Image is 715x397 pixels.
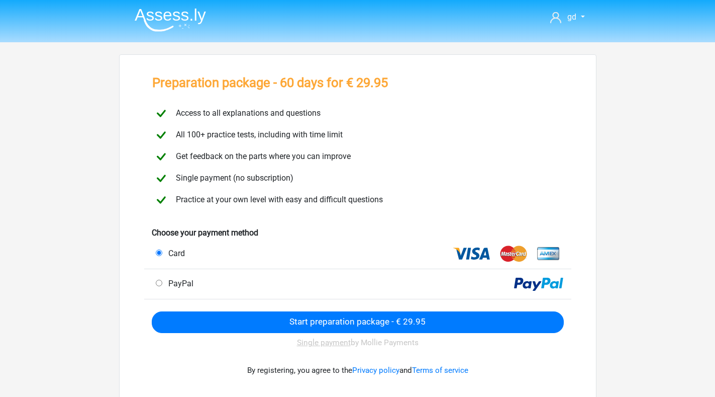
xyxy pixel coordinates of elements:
[152,311,564,333] input: Start preparation package - € 29.95
[152,148,170,166] img: checkmark
[567,12,576,22] span: gd
[164,279,193,288] span: PayPal
[135,8,206,32] img: Assessly
[172,151,351,161] span: Get feedback on the parts where you can improve
[164,249,185,258] span: Card
[297,338,351,347] u: Single payment
[152,333,564,353] div: by Mollie Payments
[152,353,564,388] div: By registering, you agree to the and
[172,130,343,139] span: All 100+ practice tests, including with time limit
[152,191,170,209] img: checkmark
[172,173,293,183] span: Single payment (no subscription)
[172,108,321,118] span: Access to all explanations and questions
[412,366,468,375] a: Terms of service
[152,126,170,144] img: checkmark
[546,11,588,23] a: gd
[152,170,170,187] img: checkmark
[152,105,170,122] img: checkmark
[152,228,258,237] b: Choose your payment method
[172,195,383,204] span: Practice at your own level with easy and difficult questions
[352,366,399,375] a: Privacy policy
[152,75,388,91] h3: Preparation package - 60 days for € 29.95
